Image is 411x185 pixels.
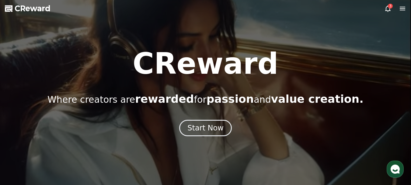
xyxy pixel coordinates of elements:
a: Home [2,134,40,150]
div: Start Now [187,123,224,133]
a: 3 [384,5,392,12]
span: rewarded [135,93,194,105]
span: CReward [15,4,51,13]
span: Messages [51,144,68,149]
a: Start Now [179,126,232,132]
a: Settings [78,134,117,150]
h1: CReward [133,49,278,78]
span: Settings [90,144,105,148]
div: 3 [388,4,393,9]
span: passion [207,93,254,105]
button: Start Now [179,120,232,136]
span: Home [16,144,26,148]
a: CReward [5,4,51,13]
p: Where creators are for and [47,93,364,105]
span: value creation. [271,93,364,105]
a: Messages [40,134,78,150]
